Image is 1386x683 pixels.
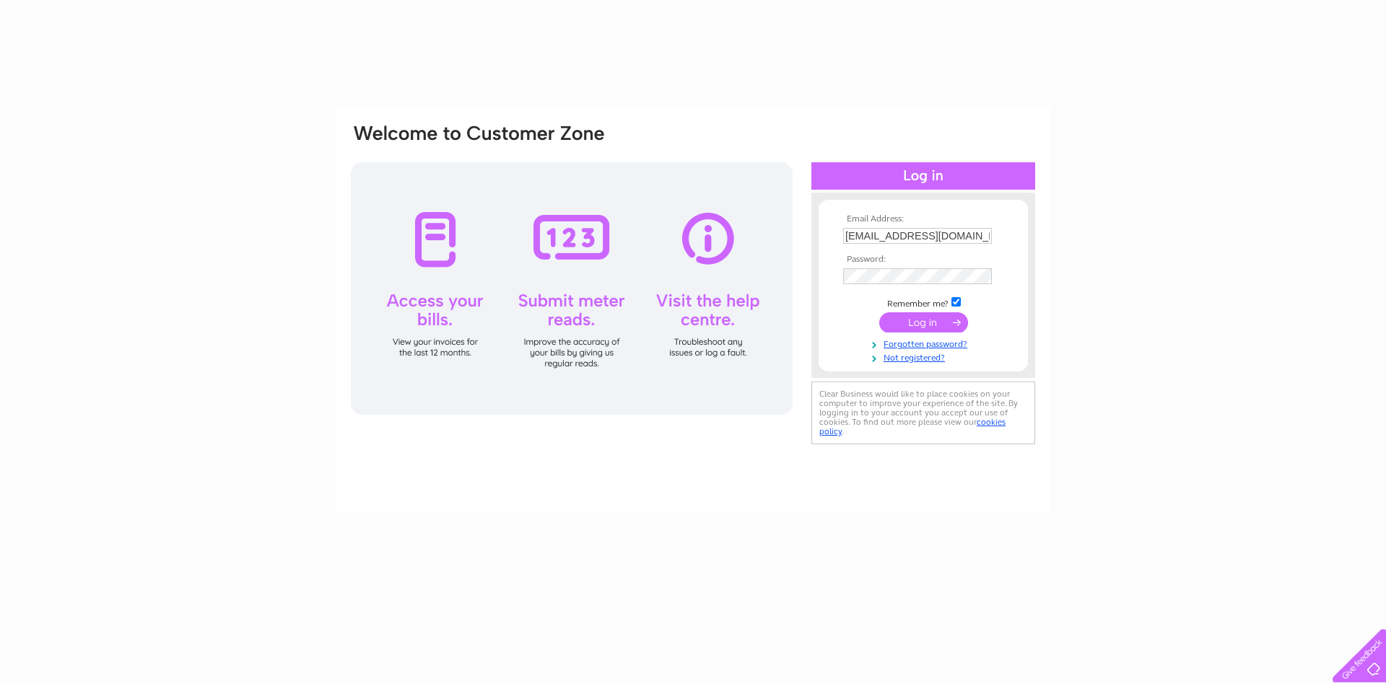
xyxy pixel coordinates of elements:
[840,214,1007,224] th: Email Address:
[843,336,1007,350] a: Forgotten password?
[840,295,1007,309] td: Remember me?
[843,350,1007,363] a: Not registered?
[811,382,1035,444] div: Clear Business would like to place cookies on your computer to improve your experience of the sit...
[840,255,1007,265] th: Password:
[819,417,1006,436] a: cookies policy
[879,312,968,332] input: Submit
